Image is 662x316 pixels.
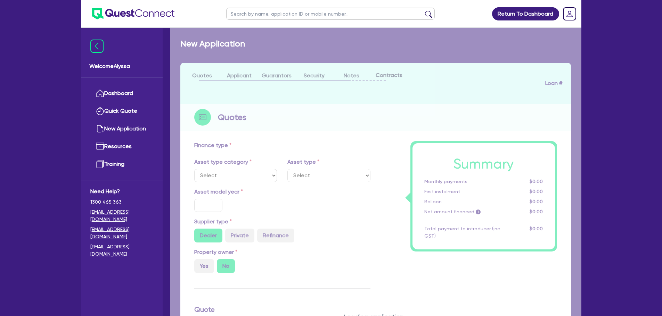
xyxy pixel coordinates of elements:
[90,85,153,102] a: Dashboard
[90,198,153,206] span: 1300 465 363
[90,243,153,258] a: [EMAIL_ADDRESS][DOMAIN_NAME]
[90,40,104,53] img: icon-menu-close
[226,8,435,20] input: Search by name, application ID or mobile number...
[90,120,153,138] a: New Application
[96,125,104,133] img: new-application
[561,5,579,23] a: Dropdown toggle
[96,142,104,151] img: resources
[90,208,153,223] a: [EMAIL_ADDRESS][DOMAIN_NAME]
[492,7,559,20] a: Return To Dashboard
[90,102,153,120] a: Quick Quote
[90,187,153,196] span: Need Help?
[90,155,153,173] a: Training
[96,160,104,168] img: training
[96,107,104,115] img: quick-quote
[89,62,154,70] span: Welcome Alyssa
[92,8,174,19] img: quest-connect-logo-blue
[90,138,153,155] a: Resources
[90,226,153,240] a: [EMAIL_ADDRESS][DOMAIN_NAME]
